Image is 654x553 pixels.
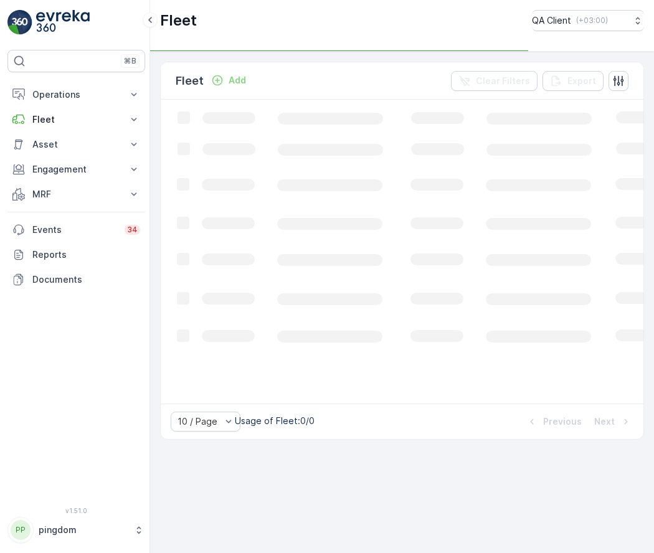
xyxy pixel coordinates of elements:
[7,267,145,292] a: Documents
[32,163,120,176] p: Engagement
[7,10,32,35] img: logo
[127,225,138,235] p: 34
[124,56,136,66] p: ⌘B
[32,224,117,236] p: Events
[543,71,604,91] button: Export
[532,10,644,31] button: QA Client(+03:00)
[235,415,315,427] p: Usage of Fleet : 0/0
[594,415,615,428] p: Next
[543,415,582,428] p: Previous
[39,524,128,536] p: pingdom
[32,113,120,126] p: Fleet
[451,71,538,91] button: Clear Filters
[36,10,90,35] img: logo_light-DOdMpM7g.png
[524,414,583,429] button: Previous
[32,88,120,101] p: Operations
[11,520,31,540] div: PP
[7,182,145,207] button: MRF
[32,138,120,151] p: Asset
[7,507,145,514] span: v 1.51.0
[576,16,608,26] p: ( +03:00 )
[7,107,145,132] button: Fleet
[7,242,145,267] a: Reports
[32,273,140,286] p: Documents
[7,217,145,242] a: Events34
[32,188,120,201] p: MRF
[7,82,145,107] button: Operations
[7,517,145,543] button: PPpingdom
[160,11,197,31] p: Fleet
[32,248,140,261] p: Reports
[476,75,530,87] p: Clear Filters
[593,414,633,429] button: Next
[7,132,145,157] button: Asset
[567,75,596,87] p: Export
[7,157,145,182] button: Engagement
[532,14,571,27] p: QA Client
[229,74,246,87] p: Add
[206,73,251,88] button: Add
[176,72,204,90] p: Fleet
